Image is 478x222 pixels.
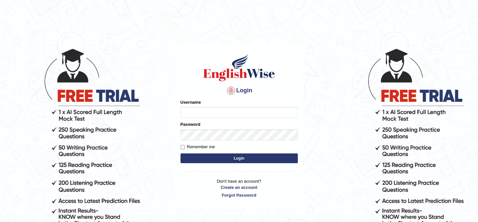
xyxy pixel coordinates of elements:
[181,145,185,149] input: Remember me
[181,85,298,96] h4: Login
[181,144,215,150] label: Remember me
[181,99,201,105] label: Username
[202,53,276,82] img: Logo of English Wise sign in for intelligent practice with AI
[181,192,298,198] a: Forgot Password
[181,184,298,190] a: Create an account
[181,153,298,163] button: Login
[181,178,298,198] p: Don't have an account?
[181,121,200,127] label: Password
